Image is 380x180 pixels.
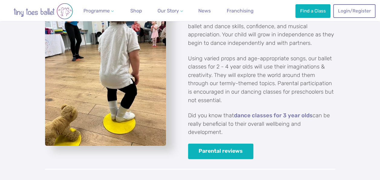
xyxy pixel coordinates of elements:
[158,8,179,14] span: Our Story
[81,5,116,17] a: Programme
[188,112,335,137] p: Did you know that can be really beneficial to their overall wellbeing and development.
[234,113,313,119] a: dance classes for 3 year olds
[198,8,211,14] span: News
[295,4,330,18] a: Find a Class
[128,5,145,17] a: Shop
[188,14,335,47] p: Our talent toes preschool dance class develops basic ballet and dance skills, confidence, and mus...
[188,55,335,105] p: Using varied props and age-appropriate songs, our ballet classes for 2 - 4 year olds will use the...
[196,5,213,17] a: News
[227,8,254,14] span: Franchising
[224,5,256,17] a: Franchising
[7,3,80,19] img: tiny toes ballet
[130,8,142,14] span: Shop
[155,5,185,17] a: Our Story
[83,8,110,14] span: Programme
[188,144,254,159] a: Parental reviews
[333,4,375,18] a: Login/Register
